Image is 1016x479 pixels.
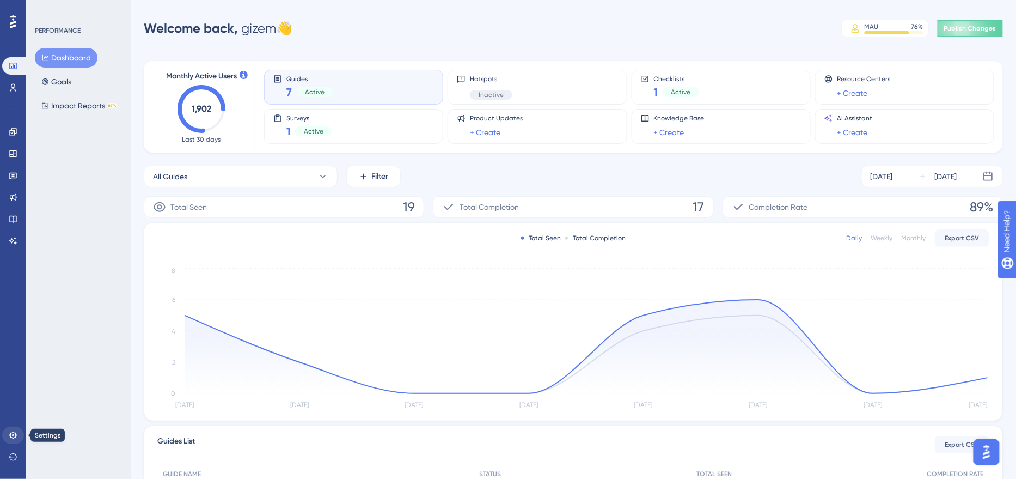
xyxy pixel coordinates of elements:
div: MAU [865,22,879,31]
span: STATUS [480,470,501,478]
div: gizem 👋 [144,20,292,37]
span: Publish Changes [944,24,996,33]
span: 19 [403,198,415,216]
span: Active [305,88,325,96]
span: 1 [654,84,658,100]
span: Last 30 days [182,135,221,144]
tspan: 2 [172,359,175,366]
span: Product Updates [470,114,523,123]
span: Inactive [479,90,504,99]
span: Active [671,88,691,96]
tspan: [DATE] [290,402,309,409]
span: 17 [693,198,705,216]
text: 1,902 [192,104,211,114]
span: Filter [372,170,389,183]
span: Welcome back, [144,20,238,36]
button: Publish Changes [938,20,1003,37]
tspan: [DATE] [749,402,768,409]
div: Total Seen [521,234,561,242]
iframe: UserGuiding AI Assistant Launcher [970,436,1003,469]
button: Filter [346,166,401,187]
span: Resource Centers [837,75,891,83]
tspan: 8 [172,267,175,275]
span: Guides [286,75,333,82]
span: Guides List [157,435,195,454]
div: 76 % [911,22,923,31]
span: Completion Rate [749,201,808,214]
span: All Guides [153,170,187,183]
span: Need Help? [26,3,68,16]
button: Impact ReportsBETA [35,96,124,116]
span: Total Seen [170,201,207,214]
a: + Create [654,126,684,139]
span: AI Assistant [837,114,873,123]
tspan: [DATE] [405,402,423,409]
div: Monthly [902,234,926,242]
span: COMPLETION RATE [927,470,984,478]
tspan: [DATE] [969,402,988,409]
tspan: [DATE] [634,402,653,409]
button: Export CSV [935,436,989,453]
button: Goals [35,72,78,92]
div: BETA [107,103,117,108]
span: GUIDE NAME [163,470,201,478]
a: + Create [837,126,868,139]
button: All Guides [144,166,338,187]
div: Daily [847,234,862,242]
span: 1 [286,124,291,139]
tspan: [DATE] [175,402,194,409]
div: [DATE] [871,170,893,183]
tspan: 0 [171,390,175,397]
button: Dashboard [35,48,97,68]
div: PERFORMANCE [35,26,81,35]
tspan: 6 [172,296,175,304]
tspan: 4 [172,328,175,335]
span: Monthly Active Users [166,70,237,83]
span: Active [304,127,323,136]
span: Hotspots [470,75,512,83]
span: TOTAL SEEN [696,470,732,478]
tspan: [DATE] [519,402,538,409]
div: Weekly [871,234,893,242]
span: Export CSV [945,440,980,449]
button: Export CSV [935,229,989,247]
span: 89% [970,198,994,216]
span: Export CSV [945,234,980,242]
div: Total Completion [565,234,626,242]
a: + Create [470,126,500,139]
a: + Create [837,87,868,100]
span: Checklists [654,75,700,82]
tspan: [DATE] [864,402,882,409]
span: Surveys [286,114,332,122]
span: Knowledge Base [654,114,705,123]
div: [DATE] [935,170,957,183]
span: 7 [286,84,292,100]
span: Total Completion [460,201,519,214]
